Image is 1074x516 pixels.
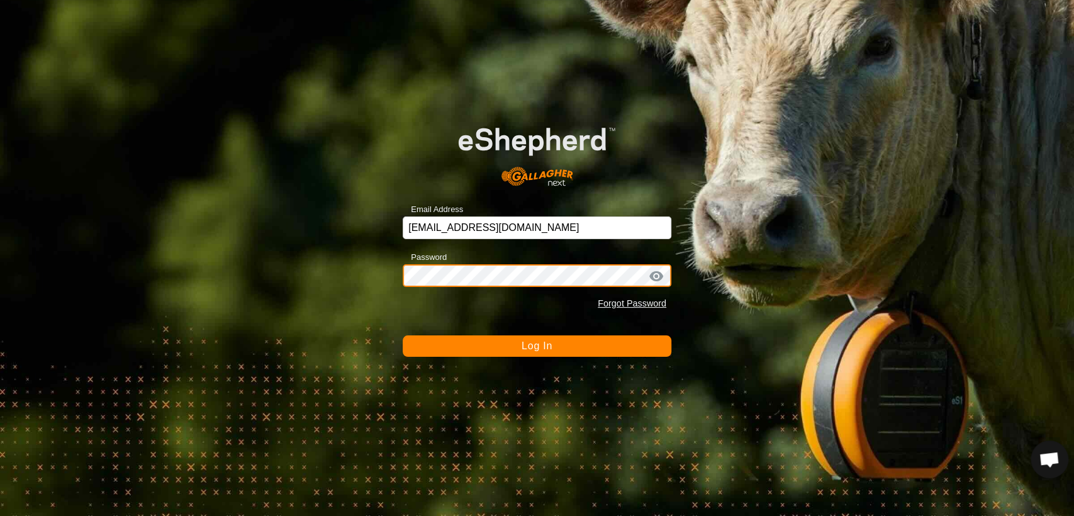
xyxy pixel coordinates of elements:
img: E-shepherd Logo [430,105,644,196]
input: Email Address [403,216,671,239]
div: Open chat [1031,440,1068,478]
button: Log In [403,335,671,357]
label: Password [403,251,447,264]
a: Forgot Password [598,298,666,308]
span: Log In [522,340,552,351]
label: Email Address [403,203,463,216]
